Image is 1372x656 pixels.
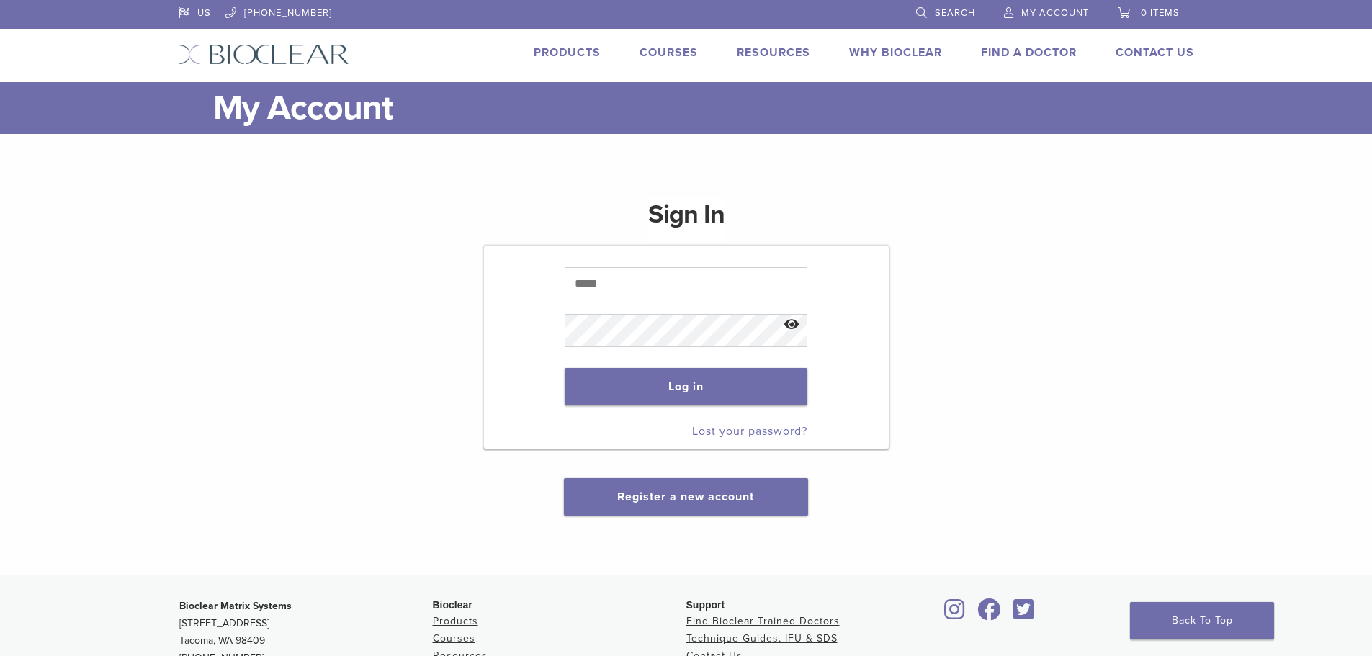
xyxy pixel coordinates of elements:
[648,197,725,243] h1: Sign In
[179,44,349,65] img: Bioclear
[849,45,942,60] a: Why Bioclear
[433,599,472,611] span: Bioclear
[1130,602,1274,639] a: Back To Top
[981,45,1077,60] a: Find A Doctor
[617,490,754,504] a: Register a new account
[686,599,725,611] span: Support
[564,478,807,516] button: Register a new account
[1116,45,1194,60] a: Contact Us
[534,45,601,60] a: Products
[1021,7,1089,19] span: My Account
[776,307,807,343] button: Show password
[433,615,478,627] a: Products
[433,632,475,644] a: Courses
[213,82,1194,134] h1: My Account
[737,45,810,60] a: Resources
[686,632,838,644] a: Technique Guides, IFU & SDS
[1009,607,1039,621] a: Bioclear
[940,607,970,621] a: Bioclear
[1141,7,1180,19] span: 0 items
[686,615,840,627] a: Find Bioclear Trained Doctors
[973,607,1006,621] a: Bioclear
[565,368,807,405] button: Log in
[935,7,975,19] span: Search
[179,600,292,612] strong: Bioclear Matrix Systems
[640,45,698,60] a: Courses
[692,424,807,439] a: Lost your password?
